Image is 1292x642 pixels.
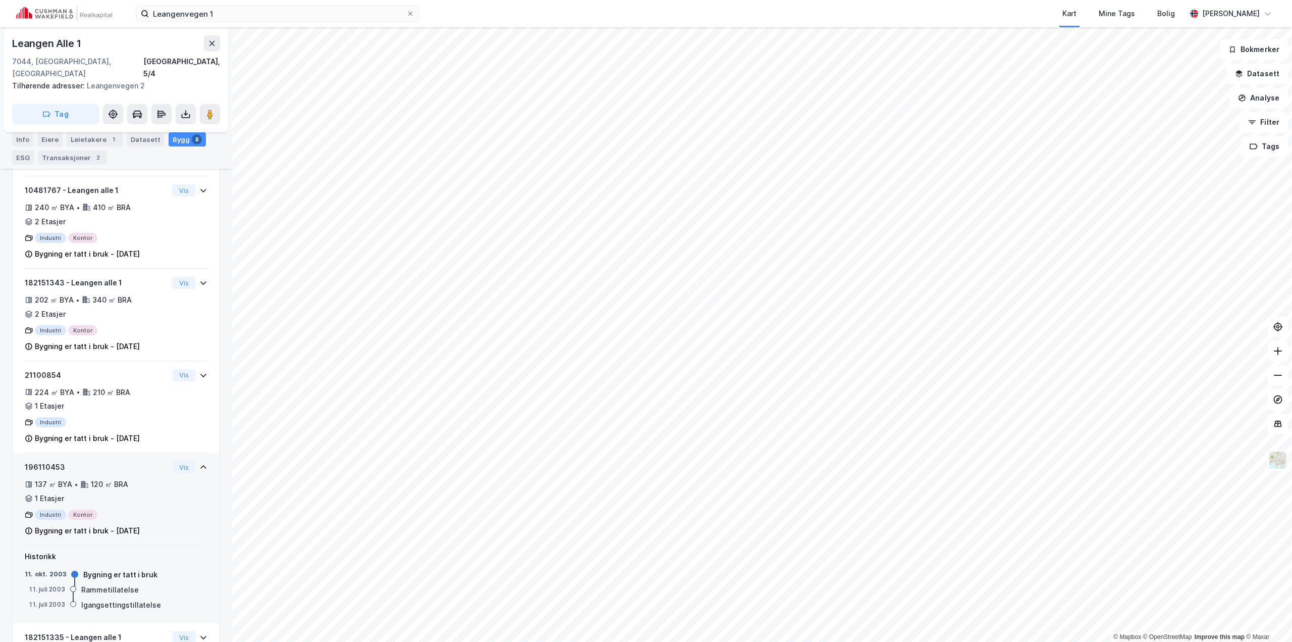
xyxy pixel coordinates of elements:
div: • [76,204,80,212]
div: Leangenvegen 2 [12,80,212,92]
div: 11. juli 2003 [25,600,65,609]
div: 196110453 [25,461,169,473]
div: Bolig [1157,8,1175,20]
div: 410 ㎡ BRA [93,202,131,214]
div: 7044, [GEOGRAPHIC_DATA], [GEOGRAPHIC_DATA] [12,56,143,80]
div: Bygning er tatt i bruk - [DATE] [35,432,140,445]
div: Bygning er tatt i bruk - [DATE] [35,525,140,537]
input: Søk på adresse, matrikkel, gårdeiere, leietakere eller personer [149,6,406,21]
div: 340 ㎡ BRA [92,294,132,306]
a: Improve this map [1195,633,1245,640]
div: 11. juli 2003 [25,585,65,594]
button: Filter [1240,112,1288,132]
div: 1 Etasjer [35,400,64,412]
div: Bygning er tatt i bruk [83,569,157,581]
div: 21100854 [25,369,169,381]
button: Datasett [1226,64,1288,84]
div: 240 ㎡ BYA [35,202,74,214]
div: Rammetillatelse [81,584,139,596]
div: Historikk [25,551,207,563]
div: Bygg [169,132,206,146]
button: Vis [173,461,195,473]
div: 120 ㎡ BRA [91,478,128,490]
div: • [76,388,80,396]
div: • [74,480,78,488]
div: Kart [1062,8,1076,20]
div: ESG [12,151,34,165]
a: Mapbox [1113,633,1141,640]
div: [PERSON_NAME] [1202,8,1260,20]
div: Leietakere [67,132,123,146]
div: 137 ㎡ BYA [35,478,72,490]
div: 1 [109,134,119,144]
button: Tag [12,104,99,124]
div: Leangen Alle 1 [12,35,83,52]
button: Vis [173,184,195,196]
img: cushman-wakefield-realkapital-logo.202ea83816669bd177139c58696a8fa1.svg [16,7,112,21]
div: 182151343 - Leangen alle 1 [25,277,169,289]
div: Mine Tags [1099,8,1135,20]
div: Igangsettingstillatelse [81,599,161,611]
button: Analyse [1229,88,1288,108]
div: 224 ㎡ BYA [35,386,74,399]
button: Vis [173,277,195,289]
div: Eiere [37,132,63,146]
div: [GEOGRAPHIC_DATA], 5/4 [143,56,220,80]
div: Kontrollprogram for chat [1242,594,1292,642]
div: 202 ㎡ BYA [35,294,74,306]
button: Tags [1241,136,1288,157]
span: Tilhørende adresser: [12,81,87,90]
button: Bokmerker [1220,39,1288,60]
div: 1 Etasjer [35,492,64,505]
div: Bygning er tatt i bruk - [DATE] [35,248,140,260]
div: 2 Etasjer [35,308,66,320]
div: Info [12,132,33,146]
a: OpenStreetMap [1143,633,1192,640]
div: 10481767 - Leangen alle 1 [25,184,169,196]
img: Z [1268,451,1287,470]
div: 8 [192,134,202,144]
div: Datasett [127,132,165,146]
div: Bygning er tatt i bruk - [DATE] [35,340,140,353]
iframe: Chat Widget [1242,594,1292,642]
div: 210 ㎡ BRA [93,386,130,399]
div: 2 Etasjer [35,216,66,228]
button: Vis [173,369,195,381]
div: 2 [93,153,103,163]
div: 11. okt. 2003 [25,570,67,579]
div: Transaksjoner [38,151,107,165]
div: • [76,296,80,304]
